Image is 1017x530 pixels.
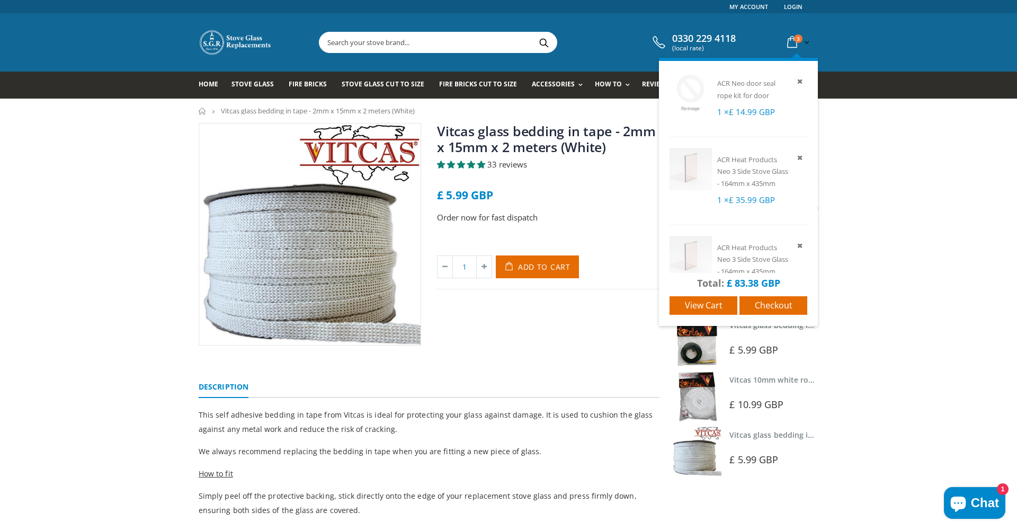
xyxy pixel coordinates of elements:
span: Home [199,79,218,89]
img: ACR Neo door seal rope kit for door [670,72,712,114]
span: Add to Cart [518,262,570,272]
span: Checkout [755,299,792,311]
span: View cart [685,299,722,311]
img: ACR Heat Products Neo 3 Side Stove Glass - 164mm x 435mm [670,148,712,190]
a: Accessories [532,72,588,99]
input: Search your stove brand... [319,32,675,52]
span: £ 83.38 GBP [727,277,780,289]
p: We always recommend replacing the bedding in tape when you are fitting a new piece of glass. [199,444,659,458]
span: £ 5.99 GBP [437,188,493,202]
span: 1 × [717,195,775,205]
img: Stove-Thermal-Tape-Vitcas_1_800x_crop_center.jpg [199,123,421,345]
a: 3 [783,32,811,52]
span: Stove Glass [231,79,274,89]
a: Vitcas 10mm white rope kit - includes rope seal and glue! [729,375,937,385]
span: 0330 229 4118 [672,33,736,45]
span: How To [595,79,622,89]
span: Accessories [532,79,575,89]
span: £ 14.99 GBP [729,107,775,117]
p: This self adhesive bedding in tape from Vitcas is ideal for protecting your glass against damage.... [199,408,659,436]
p: Order now for fast dispatch [437,211,659,224]
span: £ 10.99 GBP [729,398,783,411]
img: Vitcas stove glass bedding in tape [672,427,721,476]
a: ACR Heat Products Neo 3 Side Stove Glass - 164mm x 435mm [717,243,788,276]
img: Vitcas stove glass bedding in tape [672,317,721,366]
span: 3 [794,34,802,43]
a: Stove Glass [231,72,282,99]
inbox-online-store-chat: Shopify online store chat [941,487,1009,522]
span: Fire Bricks [289,79,327,89]
a: Remove item [795,75,807,87]
img: Stove Glass Replacement [199,29,273,56]
a: Home [199,72,226,99]
span: Total: [697,277,724,289]
a: Stove Glass Cut To Size [342,72,432,99]
a: ACR Neo door seal rope kit for door [717,78,775,100]
a: Remove item [795,152,807,164]
a: Vitcas glass bedding in tape - 2mm x 15mm x 2 meters (White) [437,122,656,156]
span: Reviews [642,79,670,89]
a: Vitcas glass bedding in tape - 2mm x 15mm x 2 meters (White) [729,430,954,440]
img: ACR Heat Products Neo 3 Side Stove Glass - 164mm x 435mm [670,236,712,278]
a: ACR Heat Products Neo 3 Side Stove Glass - 164mm x 435mm [717,155,788,188]
span: £ 5.99 GBP [729,453,778,466]
button: Add to Cart [496,255,579,278]
a: Remove item [795,240,807,252]
img: Vitcas white rope, glue and gloves kit 10mm [672,372,721,421]
span: Stove Glass Cut To Size [342,79,424,89]
span: £ 5.99 GBP [729,343,778,356]
span: Fire Bricks Cut To Size [439,79,517,89]
a: Description [199,377,248,398]
a: Reviews [642,72,678,99]
span: 33 reviews [487,159,527,170]
a: Fire Bricks [289,72,335,99]
button: Search [532,32,556,52]
span: How to fit [199,469,233,479]
span: 4.88 stars [437,159,487,170]
span: Vitcas glass bedding in tape - 2mm x 15mm x 2 meters (White) [221,106,415,116]
a: Fire Bricks Cut To Size [439,72,525,99]
span: 1 × [717,107,775,117]
p: Simply peel off the protective backing, stick directly onto the edge of your replacement stove gl... [199,489,659,517]
a: 0330 229 4118 (local rate) [650,33,736,52]
a: View cart [670,296,737,315]
a: Home [199,108,207,114]
span: £ 35.99 GBP [729,195,775,205]
a: How To [595,72,635,99]
a: Checkout [739,296,807,315]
